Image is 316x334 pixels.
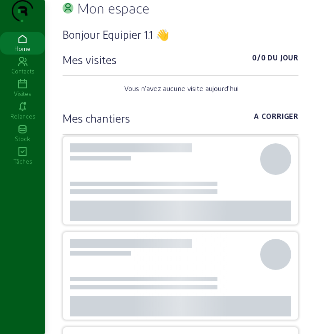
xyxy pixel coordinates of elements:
[267,52,298,67] span: Du jour
[124,83,239,94] span: Vous n'avez aucune visite aujourd'hui
[63,52,117,67] h3: Mes visites
[63,111,130,125] h3: Mes chantiers
[63,27,298,41] h3: Bonjour Equipier 1.1 👋
[252,52,266,67] span: 0/0
[254,111,298,125] span: A corriger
